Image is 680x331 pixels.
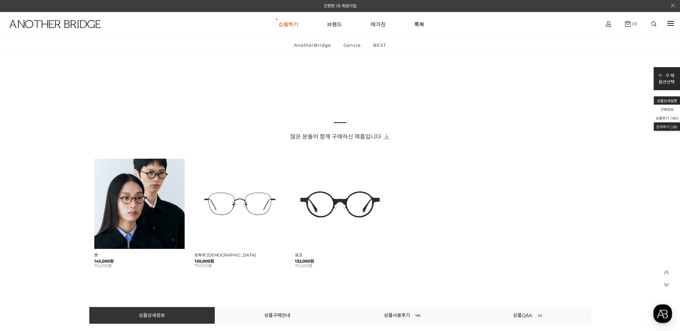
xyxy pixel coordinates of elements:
[659,72,675,78] p: 구 매
[44,212,86,228] a: 대화
[630,21,637,26] span: (0)
[625,21,630,27] img: cart
[264,312,290,318] a: 상품구매안내
[371,12,386,36] a: 매거진
[21,222,25,227] span: 홈
[414,312,421,319] span: 186
[414,12,424,36] a: 룩북
[195,159,285,249] img: 모두의 안경 - 다양한 크기에 맞춘 다용도 디자인 이미지
[295,253,302,258] a: 요크
[651,21,656,26] img: search
[89,132,591,140] h3: 많은 분들이 함께 구매하신 제품입니다
[384,312,421,318] a: 상품사용후기
[671,116,677,121] span: 186
[195,264,285,269] li: 79,000원
[61,222,69,227] span: 대화
[625,21,637,27] a: (0)
[338,36,367,54] a: Genzie
[94,253,98,258] a: 본
[94,159,185,249] img: 본 - 동그란 렌즈로 돋보이는 아세테이트 안경 이미지
[536,312,544,319] span: 28
[103,222,111,227] span: 설정
[9,20,101,28] img: logo
[295,264,385,269] li: 79,000원
[295,259,385,264] strong: 132,000원
[368,36,392,54] a: BEST
[195,259,285,264] strong: 120,000원
[139,312,165,318] a: 상품상세정보
[288,36,337,54] a: AnotherBridge
[3,20,105,44] a: logo
[94,264,185,269] li: 79,000원
[86,212,128,228] a: 설정
[606,21,611,27] img: cart
[278,12,298,36] a: 쇼핑하기
[327,12,342,36] a: 브랜드
[195,253,256,258] a: 모두의 [DEMOGRAPHIC_DATA]
[94,259,185,264] strong: 142,000원
[659,78,675,85] p: 옵션선택
[2,212,44,228] a: 홈
[513,312,544,318] a: 상품Q&A
[295,159,385,249] img: 요크 글라스 - 트렌디한 디자인의 유니크한 안경 이미지
[324,3,357,8] a: 간편한 1초 회원가입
